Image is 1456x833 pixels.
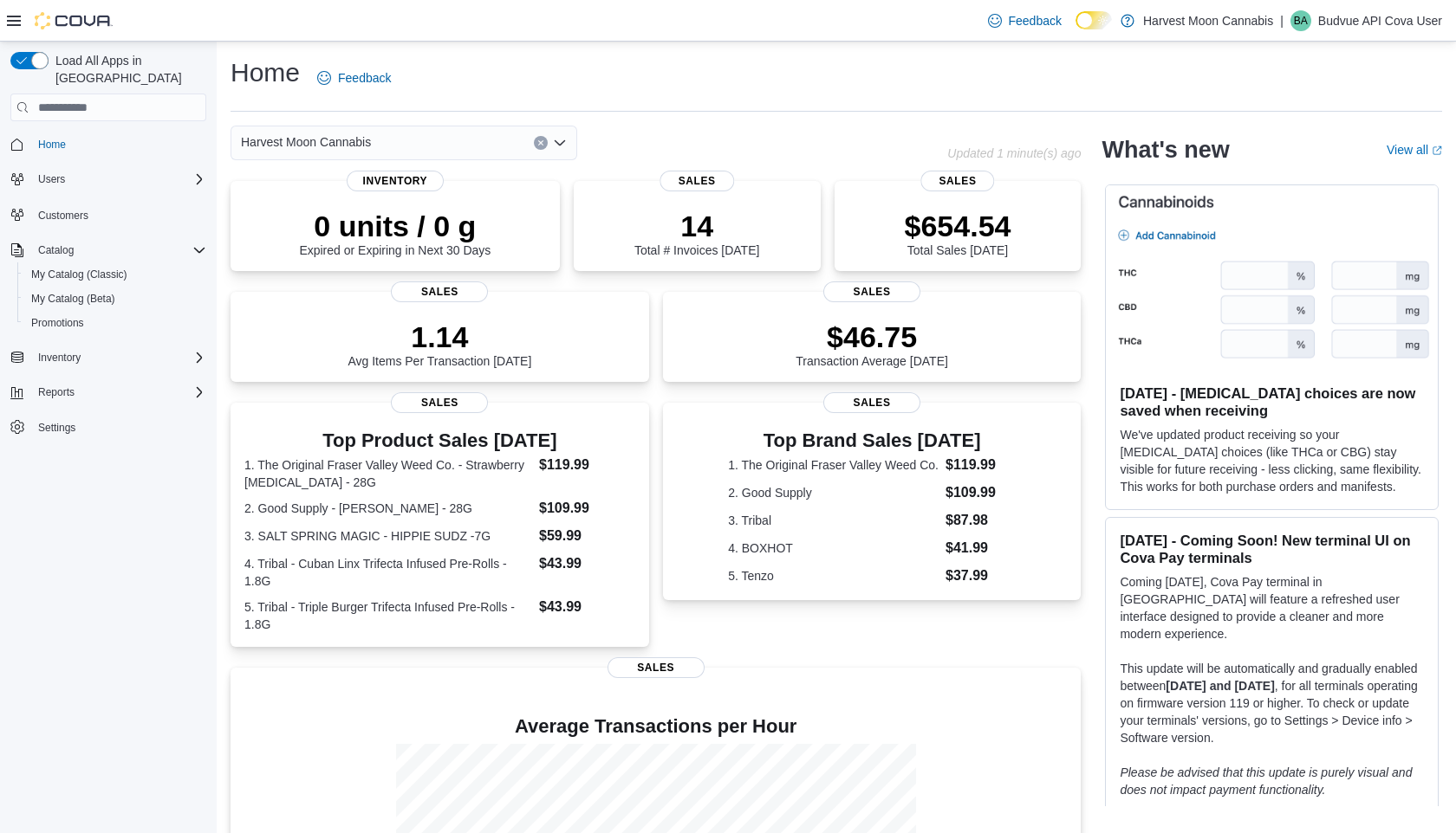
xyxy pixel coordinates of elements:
[728,456,939,474] dt: 1. The Original Fraser Valley Weed Co.
[244,598,532,633] dt: 5. Tribal - Triple Burger Trifecta Infused Pre-Rolls - 1.8G
[244,430,635,451] h3: Top Product Sales [DATE]
[24,264,206,285] span: My Catalog (Classic)
[244,456,532,491] dt: 1. The Original Fraser Valley Weed Co. - Strawberry [MEDICAL_DATA] - 28G
[338,69,391,87] span: Feedback
[38,421,75,435] span: Settings
[728,430,1016,451] h3: Top Brand Sales [DATE]
[920,171,994,191] span: Sales
[231,55,300,90] h1: Home
[553,136,567,150] button: Open list of options
[3,132,213,157] button: Home
[1120,660,1424,746] p: This update will be automatically and gradually enabled between , for all terminals operating on ...
[1294,10,1308,31] span: BA
[31,240,206,261] span: Catalog
[905,209,1011,243] p: $654.54
[823,392,920,413] span: Sales
[728,512,939,529] dt: 3. Tribal
[299,209,491,257] div: Expired or Expiring in Next 30 Days
[310,61,398,95] a: Feedback
[31,382,206,403] span: Reports
[244,555,532,590] dt: 4. Tribal - Cuban Linx Trifecta Infused Pre-Rolls - 1.8G
[244,500,532,517] dt: 2. Good Supply - [PERSON_NAME] - 28G
[728,484,939,501] dt: 2. Good Supply
[348,320,531,368] div: Avg Items Per Transaction [DATE]
[1120,532,1424,566] h3: [DATE] - Coming Soon! New terminal UI on Cova Pay terminals
[539,526,635,546] dd: $59.99
[244,716,1067,737] h4: Average Transactions per Hour
[391,281,488,302] span: Sales
[31,169,72,190] button: Users
[299,209,491,243] p: 0 units / 0 g
[796,320,948,368] div: Transaction Average [DATE]
[1280,10,1284,31] p: |
[31,347,206,368] span: Inventory
[31,169,206,190] span: Users
[3,415,213,440] button: Settings
[905,209,1011,257] div: Total Sales [DATE]
[1102,136,1229,164] h2: What's new
[823,281,920,302] span: Sales
[348,320,531,354] p: 1.14
[1432,145,1442,156] svg: External link
[1120,573,1424,643] p: Coming [DATE], Cova Pay terminal in [GEOGRAPHIC_DATA] will feature a refreshed user interface des...
[31,347,88,368] button: Inventory
[3,167,213,191] button: Users
[947,146,1081,160] p: Updated 1 minute(s) ago
[31,416,206,438] span: Settings
[1009,12,1062,29] span: Feedback
[31,382,81,403] button: Reports
[1143,10,1273,31] p: Harvest Moon Cannabis
[38,243,74,257] span: Catalog
[634,209,759,243] p: 14
[539,455,635,475] dd: $119.99
[38,351,81,365] span: Inventory
[946,510,1016,531] dd: $87.98
[660,171,733,191] span: Sales
[244,527,532,545] dt: 3. SALT SPRING MAGIC - HIPPIE SUDZ -7G
[946,565,1016,586] dd: $37.99
[17,287,213,311] button: My Catalog (Beta)
[728,539,939,557] dt: 4. BOXHOT
[1120,426,1424,495] p: We've updated product receiving so your [MEDICAL_DATA] choices (like THCa or CBG) stay visible fo...
[10,125,206,485] nav: Complex example
[539,597,635,617] dd: $43.99
[347,171,444,191] span: Inventory
[38,138,66,152] span: Home
[534,136,548,150] button: Clear input
[24,313,206,333] span: Promotions
[391,392,488,413] span: Sales
[1120,765,1412,797] em: Please be advised that this update is purely visual and does not impact payment functionality.
[35,12,113,29] img: Cova
[1120,384,1424,419] h3: [DATE] - [MEDICAL_DATA] choices are now saved when receiving
[24,288,206,309] span: My Catalog (Beta)
[1076,11,1112,29] input: Dark Mode
[1387,143,1442,157] a: View allExternal link
[946,455,1016,475] dd: $119.99
[728,567,939,584] dt: 5. Tenzo
[31,205,95,226] a: Customers
[31,134,73,155] a: Home
[1290,10,1311,31] div: Budvue API Cova User
[946,482,1016,503] dd: $109.99
[1318,10,1442,31] p: Budvue API Cova User
[3,345,213,370] button: Inventory
[634,209,759,257] div: Total # Invoices [DATE]
[31,292,115,306] span: My Catalog (Beta)
[17,311,213,335] button: Promotions
[31,417,82,438] a: Settings
[38,209,88,223] span: Customers
[38,172,65,186] span: Users
[24,313,91,333] a: Promotions
[796,320,948,354] p: $46.75
[3,202,213,227] button: Customers
[608,657,705,678] span: Sales
[31,316,84,330] span: Promotions
[31,203,206,225] span: Customers
[17,262,213,287] button: My Catalog (Classic)
[539,498,635,519] dd: $109.99
[1166,679,1274,693] strong: [DATE] and [DATE]
[3,380,213,404] button: Reports
[31,268,127,281] span: My Catalog (Classic)
[3,238,213,262] button: Catalog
